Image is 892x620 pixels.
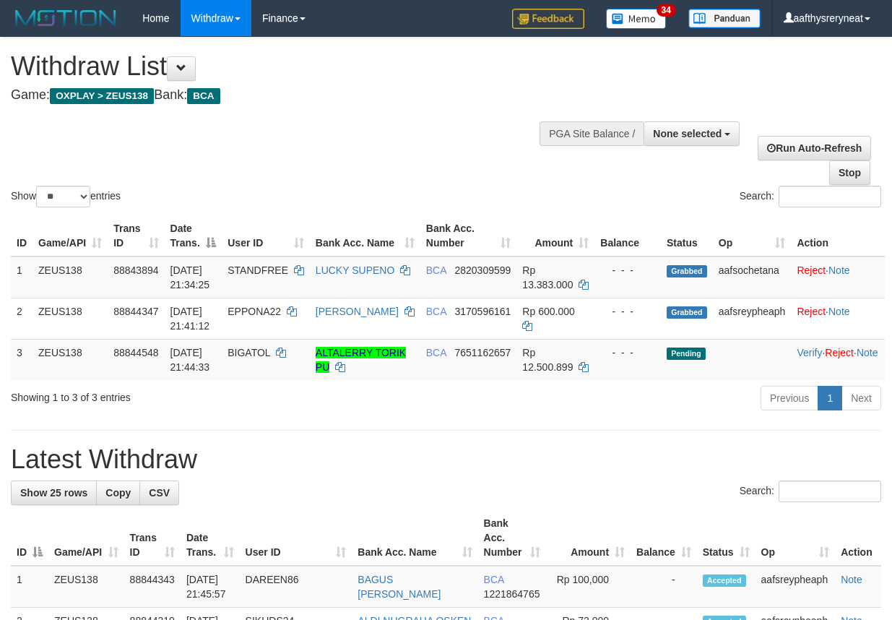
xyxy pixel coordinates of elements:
[170,347,210,373] span: [DATE] 21:44:33
[478,510,547,566] th: Bank Acc. Number: activate to sort column ascending
[755,566,836,608] td: aafsreypheaph
[11,384,361,405] div: Showing 1 to 3 of 3 entries
[779,186,881,207] input: Search:
[222,215,310,257] th: User ID: activate to sort column ascending
[454,306,511,317] span: Copy 3170596161 to clipboard
[797,347,822,358] a: Verify
[740,481,881,502] label: Search:
[828,264,850,276] a: Note
[797,306,826,317] a: Reject
[170,264,210,290] span: [DATE] 21:34:25
[165,215,222,257] th: Date Trans.: activate to sort column descending
[841,574,862,585] a: Note
[316,347,406,373] a: ALTALERRY TORIK PU
[426,306,446,317] span: BCA
[20,487,87,499] span: Show 25 rows
[512,9,584,29] img: Feedback.jpg
[546,566,631,608] td: Rp 100,000
[818,386,842,410] a: 1
[606,9,667,29] img: Button%20Memo.svg
[797,264,826,276] a: Reject
[426,264,446,276] span: BCA
[11,215,33,257] th: ID
[600,304,655,319] div: - - -
[522,347,573,373] span: Rp 12.500.899
[755,510,836,566] th: Op: activate to sort column ascending
[779,481,881,502] input: Search:
[124,566,181,608] td: 88844343
[240,566,352,608] td: DAREEN86
[484,588,540,600] span: Copy 1221864765 to clipboard
[11,339,33,380] td: 3
[11,566,48,608] td: 1
[316,264,394,276] a: LUCKY SUPENO
[33,257,108,298] td: ZEUS138
[33,298,108,339] td: ZEUS138
[426,347,446,358] span: BCA
[454,264,511,276] span: Copy 2820309599 to clipboard
[316,306,399,317] a: [PERSON_NAME]
[11,7,121,29] img: MOTION_logo.png
[420,215,517,257] th: Bank Acc. Number: activate to sort column ascending
[240,510,352,566] th: User ID: activate to sort column ascending
[631,566,697,608] td: -
[828,306,850,317] a: Note
[540,121,644,146] div: PGA Site Balance /
[546,510,631,566] th: Amount: activate to sort column ascending
[841,386,881,410] a: Next
[11,445,881,474] h1: Latest Withdraw
[829,160,870,185] a: Stop
[352,510,477,566] th: Bank Acc. Name: activate to sort column ascending
[825,347,854,358] a: Reject
[653,128,722,139] span: None selected
[108,215,164,257] th: Trans ID: activate to sort column ascending
[516,215,594,257] th: Amount: activate to sort column ascending
[688,9,761,28] img: panduan.png
[149,487,170,499] span: CSV
[484,574,504,585] span: BCA
[181,566,240,608] td: [DATE] 21:45:57
[124,510,181,566] th: Trans ID: activate to sort column ascending
[791,339,885,380] td: · ·
[358,574,441,600] a: BAGUS [PERSON_NAME]
[761,386,818,410] a: Previous
[33,215,108,257] th: Game/API: activate to sort column ascending
[48,510,124,566] th: Game/API: activate to sort column ascending
[48,566,124,608] td: ZEUS138
[50,88,154,104] span: OXPLAY > ZEUS138
[791,298,885,339] td: ·
[11,88,580,103] h4: Game: Bank:
[113,306,158,317] span: 88844347
[11,481,97,505] a: Show 25 rows
[36,186,90,207] select: Showentries
[667,306,707,319] span: Grabbed
[310,215,420,257] th: Bank Acc. Name: activate to sort column ascending
[600,263,655,277] div: - - -
[187,88,220,104] span: BCA
[454,347,511,358] span: Copy 7651162657 to clipboard
[594,215,661,257] th: Balance
[661,215,713,257] th: Status
[631,510,697,566] th: Balance: activate to sort column ascending
[791,215,885,257] th: Action
[139,481,179,505] a: CSV
[713,298,792,339] td: aafsreypheaph
[105,487,131,499] span: Copy
[113,264,158,276] span: 88843894
[667,265,707,277] span: Grabbed
[600,345,655,360] div: - - -
[228,264,288,276] span: STANDFREE
[713,215,792,257] th: Op: activate to sort column ascending
[740,186,881,207] label: Search:
[522,306,574,317] span: Rp 600.000
[758,136,871,160] a: Run Auto-Refresh
[703,574,746,587] span: Accepted
[170,306,210,332] span: [DATE] 21:41:12
[11,257,33,298] td: 1
[11,510,48,566] th: ID: activate to sort column descending
[791,257,885,298] td: ·
[657,4,676,17] span: 34
[835,510,881,566] th: Action
[33,339,108,380] td: ZEUS138
[857,347,878,358] a: Note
